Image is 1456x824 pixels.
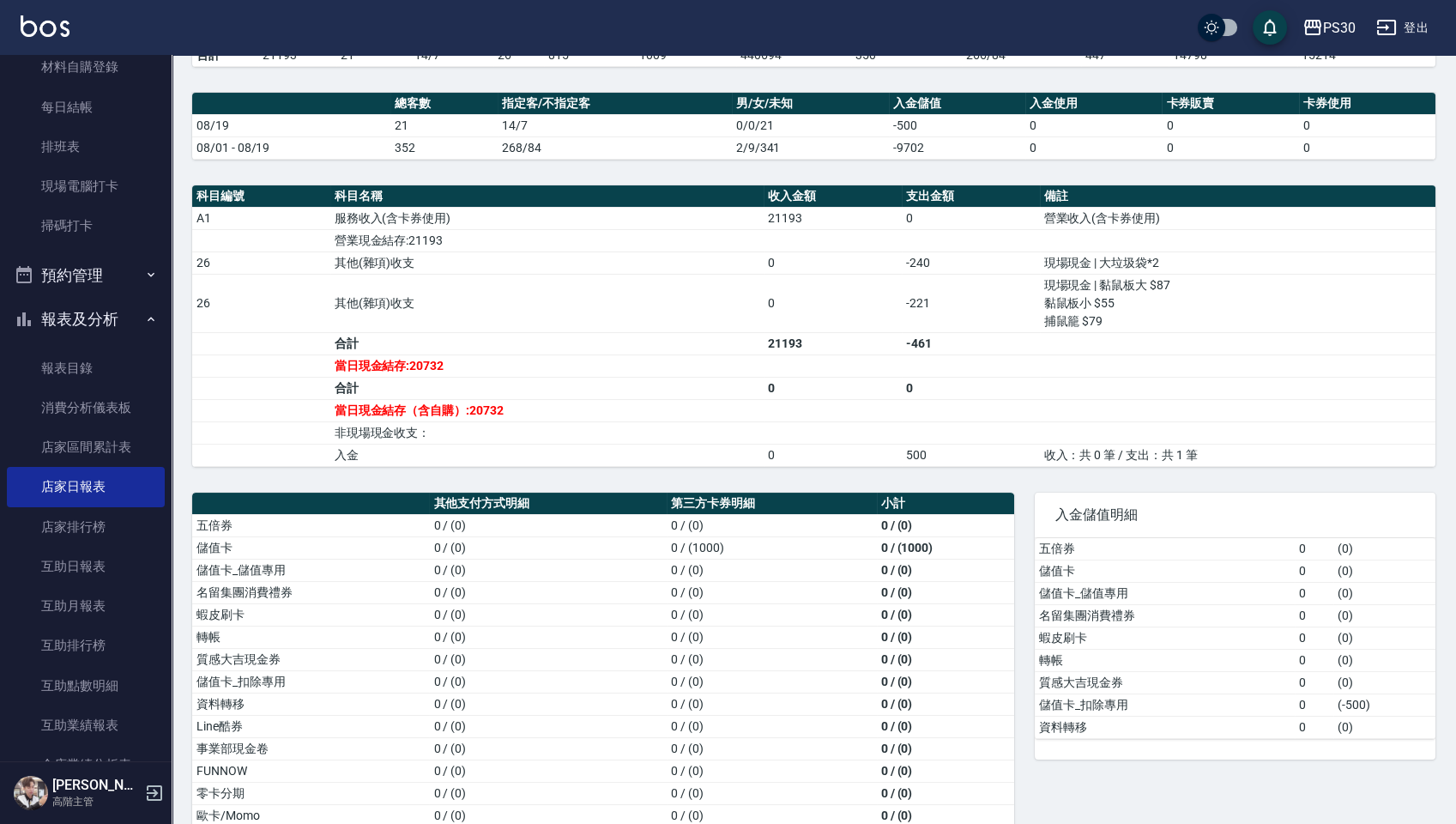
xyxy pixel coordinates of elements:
[732,114,889,136] td: 0/0/21
[336,44,410,66] td: 21
[877,693,1014,715] td: 0 / (0)
[192,514,429,536] td: 五倍券
[429,760,666,782] td: 0 / (0)
[877,581,1014,603] td: 0 / (0)
[498,114,732,136] td: 14/7
[1025,136,1162,159] td: 0
[889,93,1025,115] th: 入金儲值
[1333,582,1435,604] td: ( 0 )
[877,559,1014,581] td: 0 / (0)
[493,44,544,66] td: 26
[877,737,1014,760] td: 0 / (0)
[429,603,666,626] td: 0 / (0)
[732,93,889,115] th: 男/女/未知
[330,274,764,332] td: 其他(雜項)收支
[1025,93,1162,115] th: 入金使用
[1296,10,1362,45] button: PS30
[1040,185,1436,208] th: 備註
[1369,12,1435,44] button: 登出
[192,114,390,136] td: 08/19
[192,581,429,603] td: 名留集團消費禮券
[1040,444,1436,466] td: 收入：共 0 筆 / 支出：共 1 筆
[429,559,666,581] td: 0 / (0)
[667,536,877,559] td: 0 / (1000)
[192,185,1435,467] table: a dense table
[1333,604,1435,627] td: ( 0 )
[429,493,666,515] th: 其他支付方式明細
[902,444,1040,466] td: 500
[1295,604,1333,627] td: 0
[851,44,962,66] td: 350
[330,185,764,208] th: 科目名稱
[330,332,764,354] td: 合計
[7,47,165,87] a: 材料自購登錄
[1295,538,1333,560] td: 0
[1295,694,1333,716] td: 0
[498,136,732,159] td: 268/84
[667,559,877,581] td: 0 / (0)
[889,136,1025,159] td: -9702
[889,114,1025,136] td: -500
[1333,716,1435,738] td: ( 0 )
[1299,136,1435,159] td: 0
[1035,538,1295,560] td: 五倍券
[7,427,165,467] a: 店家區間累計表
[667,760,877,782] td: 0 / (0)
[877,648,1014,670] td: 0 / (0)
[7,167,165,206] a: 現場電腦打卡
[667,581,877,603] td: 0 / (0)
[192,136,390,159] td: 08/01 - 08/19
[21,15,69,37] img: Logo
[429,581,666,603] td: 0 / (0)
[764,274,902,332] td: 0
[1299,114,1435,136] td: 0
[429,514,666,536] td: 0 / (0)
[429,782,666,804] td: 0 / (0)
[330,251,764,274] td: 其他(雜項)收支
[1035,649,1295,671] td: 轉帳
[1333,649,1435,671] td: ( 0 )
[1333,671,1435,694] td: ( 0 )
[764,377,902,399] td: 0
[1333,694,1435,716] td: ( -500 )
[877,626,1014,648] td: 0 / (0)
[1297,44,1435,66] td: 15214
[1162,136,1298,159] td: 0
[429,693,666,715] td: 0 / (0)
[667,693,877,715] td: 0 / (0)
[192,693,429,715] td: 資料轉移
[330,377,764,399] td: 合計
[635,44,736,66] td: 1009
[7,388,165,427] a: 消費分析儀表板
[192,559,429,581] td: 儲值卡_儲值專用
[732,136,889,159] td: 2/9/341
[1162,93,1298,115] th: 卡券販賣
[192,93,1435,160] table: a dense table
[877,760,1014,782] td: 0 / (0)
[192,648,429,670] td: 質感大吉現金券
[192,207,330,229] td: A1
[52,777,140,794] h5: [PERSON_NAME]
[544,44,636,66] td: 815
[192,44,258,66] td: 合計
[877,603,1014,626] td: 0 / (0)
[667,715,877,737] td: 0 / (0)
[1295,716,1333,738] td: 0
[764,207,902,229] td: 21193
[902,207,1040,229] td: 0
[192,251,330,274] td: 26
[1035,627,1295,649] td: 蝦皮刷卡
[1162,114,1298,136] td: 0
[192,274,330,332] td: 26
[1299,93,1435,115] th: 卡券使用
[7,586,165,626] a: 互助月報表
[1333,538,1435,560] td: ( 0 )
[667,782,877,804] td: 0 / (0)
[1333,627,1435,649] td: ( 0 )
[1040,207,1436,229] td: 營業收入(含卡券使用)
[192,670,429,693] td: 儲值卡_扣除專用
[390,114,498,136] td: 21
[1035,604,1295,627] td: 名留集團消費禮券
[902,377,1040,399] td: 0
[429,536,666,559] td: 0 / (0)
